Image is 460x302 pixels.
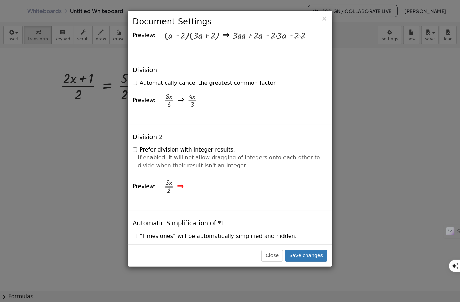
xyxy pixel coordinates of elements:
span: × [321,14,327,23]
span: Preview: [133,32,156,38]
h4: Division [133,67,157,73]
h4: Automatic Simplification of *1 [133,220,225,227]
p: If enabled, it will not allow dragging of integers onto each other to divide when their result is... [138,154,322,170]
label: Prefer division with integer results. [133,146,235,154]
label: Automatically cancel the greatest common factor. [133,79,277,87]
div: ⇒ [177,181,184,193]
button: Save changes [285,250,327,262]
button: Close [321,15,327,22]
span: Preview: [133,97,156,104]
div: ⇒ [177,94,184,107]
input: "Times ones" will be automatically simplified and hidden. [133,234,137,238]
button: Close [261,250,283,262]
input: Automatically cancel the greatest common factor. [133,81,137,85]
div: ⇒ [222,29,230,42]
span: Preview: [133,183,156,190]
label: "Times ones" will be automatically simplified and hidden. [133,232,297,240]
input: Prefer division with integer results. [133,147,137,152]
h3: Document Settings [133,16,327,27]
h4: Division 2 [133,134,163,141]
